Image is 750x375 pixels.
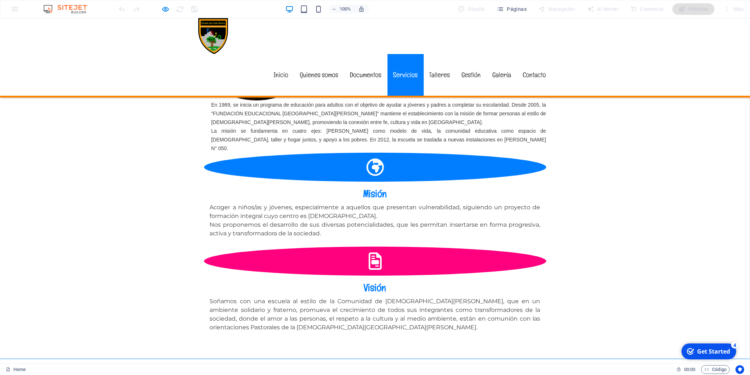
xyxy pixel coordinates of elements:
h2: Documentos oficiales [204,344,546,366]
h6: 100% [340,5,351,13]
div: Get Started 4 items remaining, 20% complete [4,3,59,19]
button: Usercentrics [736,365,744,374]
span: 00 00 [684,365,695,374]
div: Nos proponemos el desarrollo de sus diversas potencialidades, que les permitan insertarse en form... [210,202,540,220]
span: : [689,367,690,372]
a: Quienes somos [294,36,344,78]
a: Talleres [424,36,456,78]
a: Contacto [517,36,552,78]
div: Diseño (Ctrl+Alt+Y) [455,3,488,15]
div: Get Started [20,7,53,15]
button: Páginas [494,3,530,15]
p: Acoger a niños/as y jóvenes, especialmente a aquellos que presentan vulnerabilidad, siguiendo un ... [210,185,540,202]
a: Documentos [344,36,388,78]
a: Gestión [456,36,487,78]
i: Al redimensionar, ajustar el nivel de zoom automáticamente para ajustarse al dispositivo elegido. [359,6,365,12]
h3: Visión [210,263,540,276]
button: Código [701,365,730,374]
span: Páginas [497,5,527,13]
span: Código [704,365,726,374]
a: Servicios [388,36,424,78]
div: 4 [54,1,61,8]
img: Editor Logo [42,5,96,13]
a: Galería [487,36,517,78]
span: La misión se fundamenta en cuatro ejes: [PERSON_NAME] como modelo de vida, la comunidad educativa... [211,110,546,133]
h6: Tiempo de la sesión [676,365,696,374]
h3: Misión [210,169,540,182]
p: Soñamos con una escuela al estilo de la Comunidad de [DEMOGRAPHIC_DATA][PERSON_NAME], que en un a... [210,279,540,314]
button: 100% [329,5,355,13]
a: Haz clic para cancelar la selección y doble clic para abrir páginas [6,365,26,374]
a: Inicio [268,36,294,78]
span: En 1989, se inicia un programa de educación para adultos con el objetivo de ayudar a jóvenes y pa... [211,84,546,107]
